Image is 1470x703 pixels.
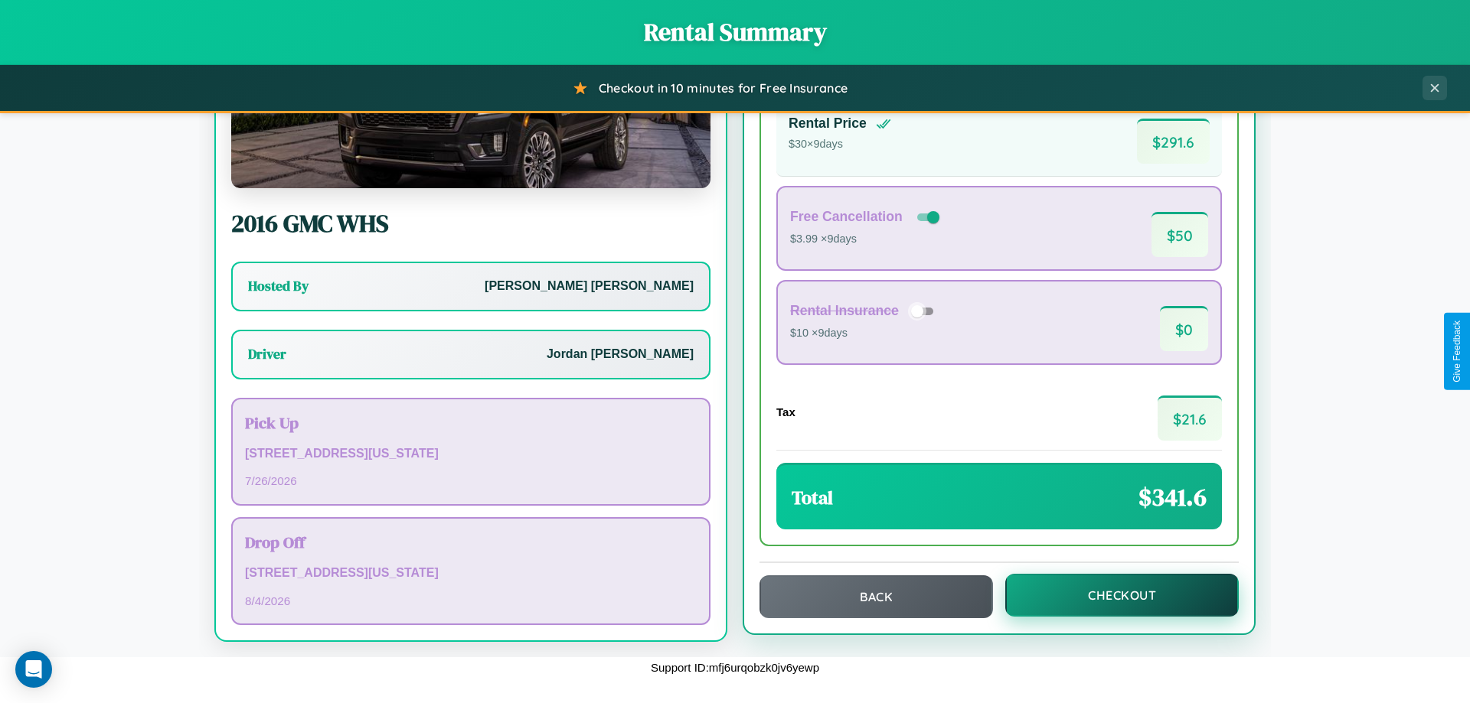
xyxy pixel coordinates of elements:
[599,80,848,96] span: Checkout in 10 minutes for Free Insurance
[245,412,697,434] h3: Pick Up
[790,229,942,249] p: $3.99 × 9 days
[245,531,697,553] h3: Drop Off
[1452,321,1462,382] div: Give Feedback
[15,15,1455,49] h1: Rental Summary
[790,303,899,319] h4: Rental Insurance
[15,651,52,688] div: Open Intercom Messenger
[759,575,993,618] button: Back
[245,443,697,465] p: [STREET_ADDRESS][US_STATE]
[547,343,694,366] p: Jordan [PERSON_NAME]
[790,324,939,343] p: $10 × 9 days
[245,562,697,584] p: [STREET_ADDRESS][US_STATE]
[789,135,891,155] p: $ 30 × 9 days
[485,275,694,298] p: [PERSON_NAME] [PERSON_NAME]
[1138,480,1207,514] span: $ 341.6
[651,657,819,678] p: Support ID: mfj6urqobzk0jv6yewp
[248,345,286,363] h3: Driver
[231,207,710,240] h2: 2016 GMC WHS
[1137,119,1210,164] span: $ 291.6
[1160,306,1208,351] span: $ 0
[789,116,867,132] h4: Rental Price
[1151,212,1208,257] span: $ 50
[1005,574,1239,617] button: Checkout
[776,405,795,418] h4: Tax
[248,277,309,295] h3: Hosted By
[1158,395,1222,441] span: $ 21.6
[792,485,833,510] h3: Total
[245,470,697,491] p: 7 / 26 / 2026
[245,591,697,611] p: 8 / 4 / 2026
[790,209,903,225] h4: Free Cancellation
